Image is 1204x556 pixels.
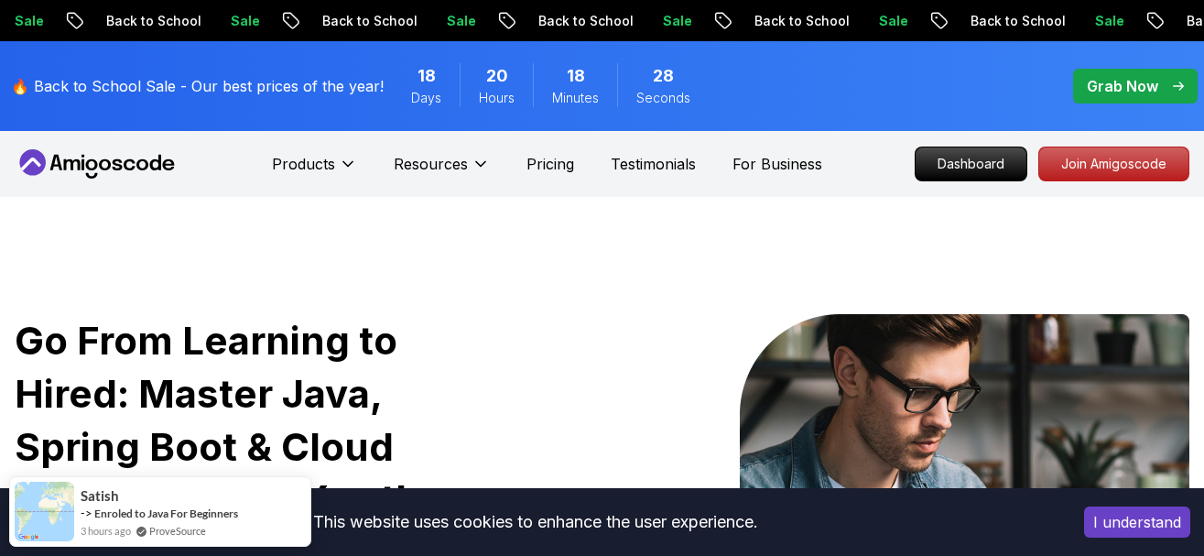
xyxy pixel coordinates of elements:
[611,153,696,175] a: Testimonials
[81,506,92,520] span: ->
[15,482,74,541] img: provesource social proof notification image
[394,153,490,190] button: Resources
[479,89,515,107] span: Hours
[428,12,486,30] p: Sale
[916,147,1026,180] p: Dashboard
[519,12,644,30] p: Back to School
[303,12,428,30] p: Back to School
[94,507,238,520] a: Enroled to Java For Beginners
[1038,147,1189,181] a: Join Amigoscode
[735,12,860,30] p: Back to School
[149,523,206,539] a: ProveSource
[87,12,212,30] p: Back to School
[653,63,674,89] span: 28 Seconds
[636,89,690,107] span: Seconds
[552,89,599,107] span: Minutes
[951,12,1076,30] p: Back to School
[272,153,357,190] button: Products
[212,12,270,30] p: Sale
[1087,75,1158,97] p: Grab Now
[418,63,436,89] span: 18 Days
[81,488,119,504] span: satish
[1039,147,1188,180] p: Join Amigoscode
[732,153,822,175] a: For Business
[11,75,384,97] p: 🔥 Back to School Sale - Our best prices of the year!
[486,63,508,89] span: 20 Hours
[644,12,702,30] p: Sale
[411,89,441,107] span: Days
[81,523,131,539] span: 3 hours ago
[272,153,335,175] p: Products
[14,502,1057,542] div: This website uses cookies to enhance the user experience.
[567,63,585,89] span: 18 Minutes
[915,147,1027,181] a: Dashboard
[394,153,468,175] p: Resources
[860,12,918,30] p: Sale
[1084,507,1190,538] button: Accept cookies
[526,153,574,175] a: Pricing
[1076,12,1134,30] p: Sale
